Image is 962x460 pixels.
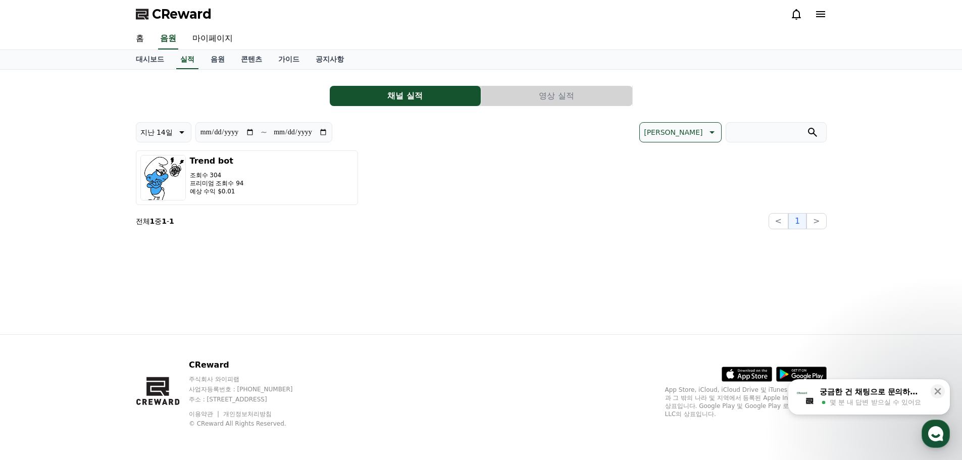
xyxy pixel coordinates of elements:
button: Trend bot 조회수 304 프리미엄 조회수 94 예상 수익 $0.01 [136,150,358,205]
a: 개인정보처리방침 [223,411,272,418]
p: 사업자등록번호 : [PHONE_NUMBER] [189,385,312,393]
button: > [806,213,826,229]
a: 대화 [67,320,130,345]
a: 홈 [3,320,67,345]
a: 대시보드 [128,50,172,69]
p: 프리미엄 조회수 94 [190,179,244,187]
p: 주소 : [STREET_ADDRESS] [189,395,312,403]
span: 설정 [156,335,168,343]
a: 음원 [202,50,233,69]
p: 주식회사 와이피랩 [189,375,312,383]
a: 설정 [130,320,194,345]
span: 대화 [92,336,105,344]
p: [PERSON_NAME] [644,125,702,139]
p: 조회수 304 [190,171,244,179]
p: CReward [189,359,312,371]
h3: Trend bot [190,155,244,167]
button: 지난 14일 [136,122,191,142]
a: 음원 [158,28,178,49]
a: 영상 실적 [481,86,633,106]
p: 전체 중 - [136,216,174,226]
a: 공지사항 [308,50,352,69]
a: 이용약관 [189,411,221,418]
button: 영상 실적 [481,86,632,106]
strong: 1 [169,217,174,225]
a: 실적 [176,50,198,69]
p: © CReward All Rights Reserved. [189,420,312,428]
a: 마이페이지 [184,28,241,49]
a: 콘텐츠 [233,50,270,69]
strong: 1 [150,217,155,225]
p: App Store, iCloud, iCloud Drive 및 iTunes Store는 미국과 그 밖의 나라 및 지역에서 등록된 Apple Inc.의 서비스 상표입니다. Goo... [665,386,827,418]
strong: 1 [162,217,167,225]
p: 지난 14일 [140,125,173,139]
p: 예상 수익 $0.01 [190,187,244,195]
img: Trend bot [140,155,186,200]
p: ~ [261,126,267,138]
button: < [769,213,788,229]
button: 1 [788,213,806,229]
button: 채널 실적 [330,86,481,106]
button: [PERSON_NAME] [639,122,721,142]
a: CReward [136,6,212,22]
span: 홈 [32,335,38,343]
a: 홈 [128,28,152,49]
span: CReward [152,6,212,22]
a: 가이드 [270,50,308,69]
